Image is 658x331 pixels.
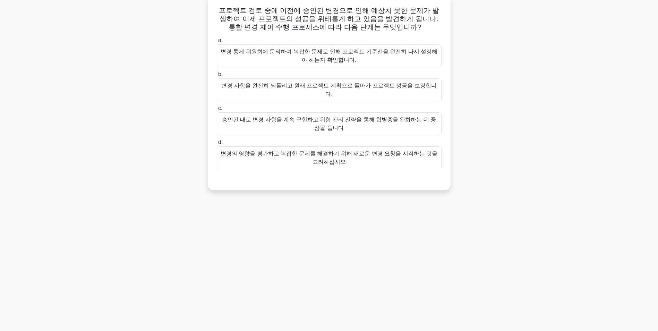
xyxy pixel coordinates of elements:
[218,71,223,77] span: b.
[217,112,442,135] div: 승인된 대로 변경 사항을 계속 구현하고 위험 관리 전략을 통해 합병증을 완화하는 데 중점을 둡니다
[218,105,222,111] span: c.
[218,37,223,43] span: a.
[217,146,442,169] div: 변경의 영향을 평가하고 복잡한 문제를 해결하기 위해 새로운 변경 요청을 시작하는 것을 고려하십시오
[217,78,442,101] div: 변경 사항을 완전히 되돌리고 원래 프로젝트 계획으로 돌아가 프로젝트 성공을 보장합니다.
[219,7,439,31] font: 프로젝트 검토 중에 이전에 승인된 변경으로 인해 예상치 못한 문제가 발생하여 이제 프로젝트의 성공을 위태롭게 하고 있음을 발견하게 됩니다. 통합 변경 제어 수행 프로세스에 따...
[218,139,223,145] span: d.
[217,44,442,67] div: 변경 통제 위원회에 문의하여 복잡한 문제로 인해 프로젝트 기준선을 완전히 다시 설정해야 하는지 확인합니다.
